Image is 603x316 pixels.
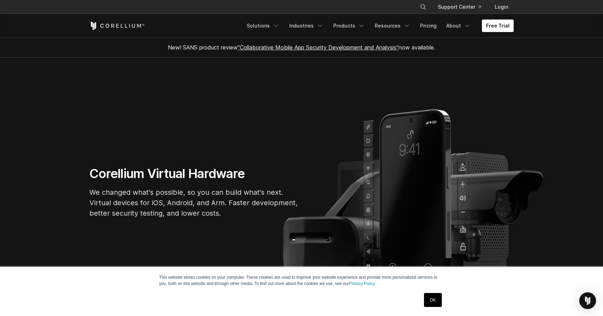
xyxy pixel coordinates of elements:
a: Industries [285,20,328,32]
a: About [442,20,475,32]
a: Solutions [243,20,284,32]
p: We changed what's possible, so you can build what's next. Virtual devices for iOS, Android, and A... [89,187,299,218]
a: "Collaborative Mobile App Security Development and Analysis" [238,44,399,51]
a: OK [424,293,442,307]
a: Free Trial [482,20,514,32]
p: This website stores cookies on your computer. These cookies are used to improve your website expe... [159,274,444,287]
a: Resources [371,20,415,32]
div: Navigation Menu [243,20,514,32]
a: Login [489,1,514,13]
a: Privacy Policy. [349,281,376,286]
a: Support Center [432,1,486,13]
h1: Corellium Virtual Hardware [89,166,299,182]
div: Navigation Menu [411,1,514,13]
span: New! SANS product review now available. [168,44,435,51]
a: Corellium Home [89,22,145,30]
a: Products [329,20,369,32]
button: Search [417,1,430,13]
div: Open Intercom Messenger [579,292,596,309]
a: Pricing [416,20,441,32]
